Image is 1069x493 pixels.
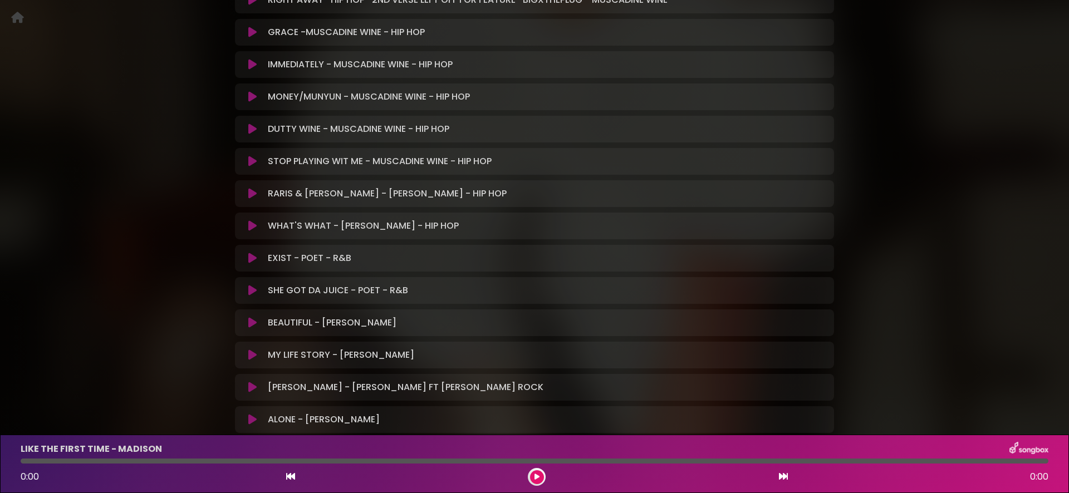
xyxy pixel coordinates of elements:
[268,252,351,265] p: EXIST - POET - R&B
[268,58,453,71] p: IMMEDIATELY - MUSCADINE WINE - HIP HOP
[268,413,380,426] p: ALONE - [PERSON_NAME]
[1009,442,1048,456] img: songbox-logo-white.png
[268,348,414,362] p: MY LIFE STORY - [PERSON_NAME]
[268,284,408,297] p: SHE GOT DA JUICE - POET - R&B
[268,219,459,233] p: WHAT'S WHAT - [PERSON_NAME] - HIP HOP
[268,155,492,168] p: STOP PLAYING WIT ME - MUSCADINE WINE - HIP HOP
[268,122,449,136] p: DUTTY WINE - MUSCADINE WINE - HIP HOP
[268,90,470,103] p: MONEY/MUNYUN - MUSCADINE WINE - HIP HOP
[268,316,396,329] p: BEAUTIFUL - [PERSON_NAME]
[1030,470,1048,484] span: 0:00
[268,187,507,200] p: RARIS & [PERSON_NAME] - [PERSON_NAME] - HIP HOP
[268,26,425,39] p: GRACE -MUSCADINE WINE - HIP HOP
[21,442,162,456] p: LIKE THE FIRST TIME - MADISON
[268,381,543,394] p: [PERSON_NAME] - [PERSON_NAME] FT [PERSON_NAME] ROCK
[21,470,39,483] span: 0:00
